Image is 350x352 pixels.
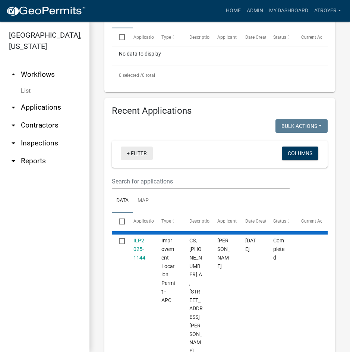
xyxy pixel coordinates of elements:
button: Columns [282,147,318,160]
span: Date Created [245,35,271,40]
span: Description [189,35,212,40]
datatable-header-cell: Description [182,28,210,46]
span: Current Activity [301,219,332,224]
i: arrow_drop_down [9,139,18,148]
a: Home [223,4,244,18]
div: 0 total [112,66,328,85]
datatable-header-cell: Application Number [126,213,154,230]
span: Date Created [245,219,271,224]
span: Completed [273,238,284,261]
span: Description [189,219,212,224]
span: Applicant [217,35,237,40]
datatable-header-cell: Current Activity [294,28,322,46]
input: Search for applications [112,174,290,189]
h4: Recent Applications [112,106,328,116]
span: Application Number [133,35,174,40]
span: Status [273,219,286,224]
button: Bulk Actions [275,119,328,133]
span: Application Number [133,219,174,224]
span: DALE WILCOXSON [217,238,230,269]
datatable-header-cell: Date Created [238,213,266,230]
span: 0 selected / [119,73,142,78]
i: arrow_drop_down [9,103,18,112]
datatable-header-cell: Type [154,213,182,230]
datatable-header-cell: Type [154,28,182,46]
datatable-header-cell: Current Activity [294,213,322,230]
i: arrow_drop_down [9,121,18,130]
span: Applicant [217,219,237,224]
a: ILP2025-1144 [133,238,145,261]
datatable-header-cell: Select [112,28,126,46]
span: Improvement Location Permit - APC [161,238,175,303]
datatable-header-cell: Application Number [126,28,154,46]
datatable-header-cell: Status [266,213,294,230]
datatable-header-cell: Description [182,213,210,230]
span: Type [161,219,171,224]
span: Type [161,35,171,40]
i: arrow_drop_up [9,70,18,79]
datatable-header-cell: Applicant [210,213,238,230]
a: atroyer [311,4,344,18]
a: + Filter [121,147,153,160]
span: Current Activity [301,35,332,40]
datatable-header-cell: Select [112,213,126,230]
a: Map [133,189,153,213]
datatable-header-cell: Applicant [210,28,238,46]
span: Status [273,35,286,40]
a: Data [112,189,133,213]
span: 09/10/2025 [245,238,256,252]
i: arrow_drop_down [9,157,18,166]
div: No data to display [112,47,328,66]
datatable-header-cell: Status [266,28,294,46]
datatable-header-cell: Date Created [238,28,266,46]
a: Admin [244,4,266,18]
a: My Dashboard [266,4,311,18]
